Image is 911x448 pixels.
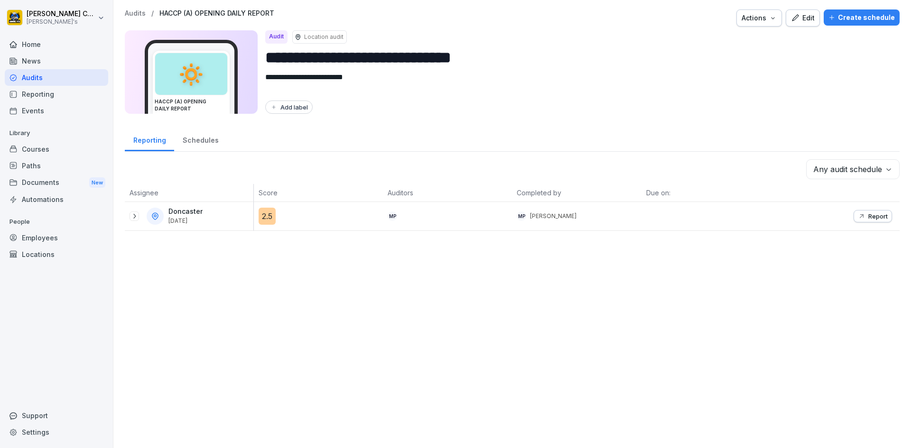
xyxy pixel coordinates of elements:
[5,174,108,192] div: Documents
[824,9,900,26] button: Create schedule
[530,212,576,220] p: [PERSON_NAME]
[130,188,249,198] p: Assignee
[5,407,108,424] div: Support
[517,211,526,221] div: MP
[168,208,203,216] p: Doncaster
[5,69,108,86] a: Audits
[868,212,888,220] p: Report
[125,9,146,18] a: Audits
[259,208,276,225] div: 2.5
[125,127,174,151] a: Reporting
[736,9,782,27] button: Actions
[5,229,108,246] a: Employees
[155,98,228,112] h3: HACCP (A) OPENING DAILY REPORT
[27,10,96,18] p: [PERSON_NAME] Calladine
[5,174,108,192] a: DocumentsNew
[159,9,274,18] a: HACCP (A) OPENING DAILY REPORT
[5,53,108,69] a: News
[89,177,105,188] div: New
[5,141,108,157] a: Courses
[854,210,892,222] button: Report
[5,246,108,263] a: Locations
[265,101,313,114] button: Add label
[828,12,895,23] div: Create schedule
[791,13,815,23] div: Edit
[168,218,203,224] p: [DATE]
[5,191,108,208] a: Automations
[5,157,108,174] a: Paths
[5,214,108,229] p: People
[5,102,108,119] a: Events
[259,188,378,198] p: Score
[5,424,108,440] a: Settings
[5,86,108,102] a: Reporting
[742,13,777,23] div: Actions
[517,188,636,198] p: Completed by
[383,184,512,202] th: Auditors
[786,9,820,27] button: Edit
[641,184,771,202] th: Due on:
[304,33,344,41] p: Location audit
[155,53,227,95] div: 🔅
[174,127,227,151] a: Schedules
[270,103,308,111] div: Add label
[265,30,288,44] div: Audit
[388,211,397,221] div: MP
[151,9,154,18] p: /
[27,18,96,25] p: [PERSON_NAME]'s
[5,36,108,53] a: Home
[5,126,108,141] p: Library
